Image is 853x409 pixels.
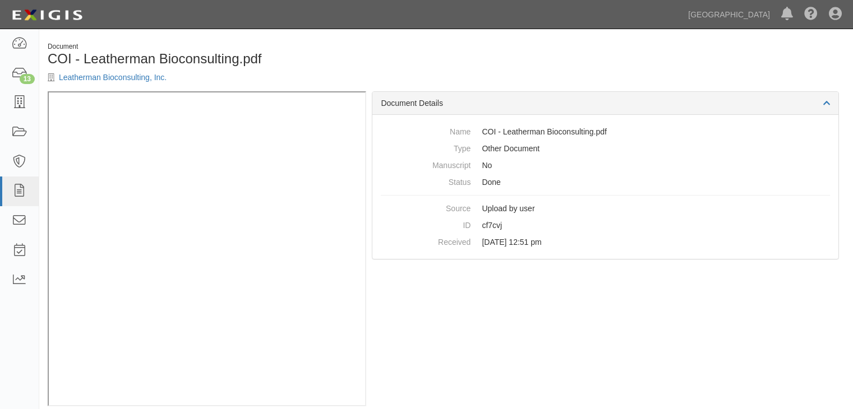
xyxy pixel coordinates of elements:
div: Document [48,42,438,52]
a: [GEOGRAPHIC_DATA] [683,3,776,26]
dd: [DATE] 12:51 pm [381,234,830,250]
dd: COI - Leatherman Bioconsulting.pdf [381,123,830,140]
dt: Source [381,200,471,214]
dd: No [381,157,830,174]
div: 13 [20,74,35,84]
dt: Status [381,174,471,188]
i: Help Center - Complianz [804,8,818,21]
div: Document Details [372,92,838,115]
dd: Other Document [381,140,830,157]
dd: cf7cvj [381,217,830,234]
img: logo-5460c22ac91f19d4615b14bd174203de0afe785f0fc80cf4dbbc73dc1793850b.png [8,5,86,25]
dd: Done [381,174,830,190]
dd: Upload by user [381,200,830,217]
dt: Received [381,234,471,248]
h1: COI - Leatherman Bioconsulting.pdf [48,52,438,66]
a: Leatherman Bioconsulting, Inc. [59,73,167,82]
dt: ID [381,217,471,231]
dt: Type [381,140,471,154]
dt: Name [381,123,471,137]
dt: Manuscript [381,157,471,171]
